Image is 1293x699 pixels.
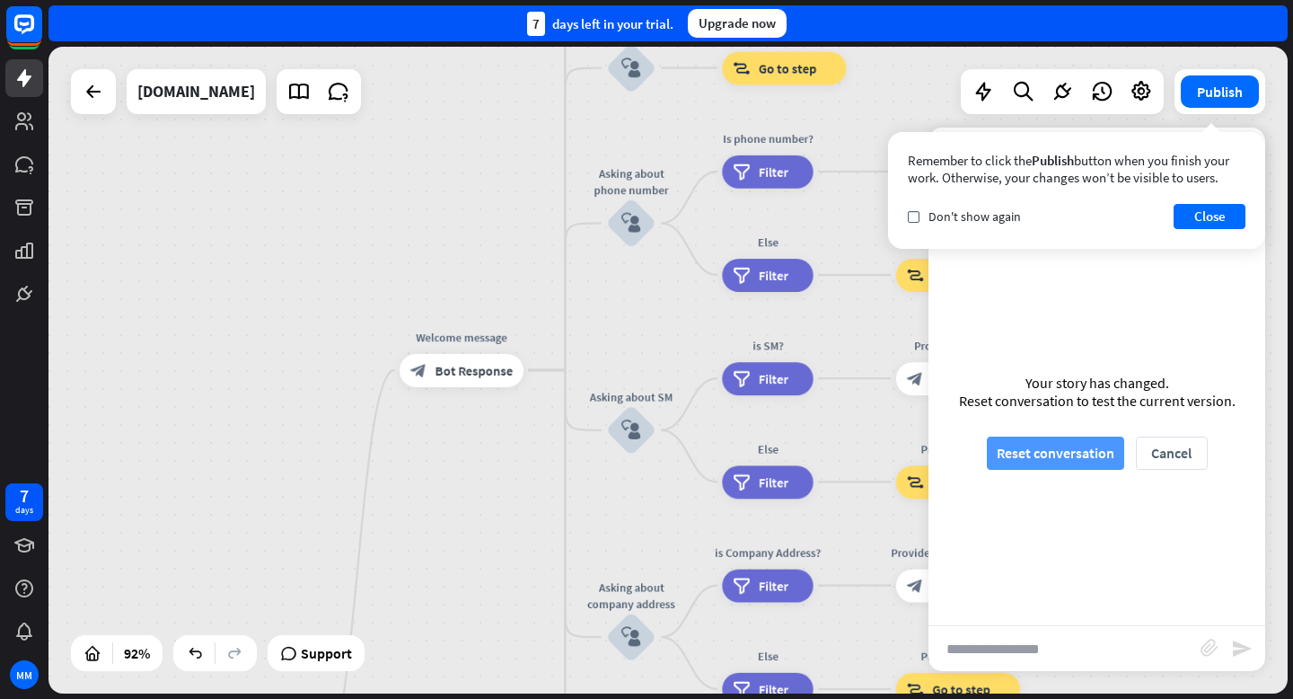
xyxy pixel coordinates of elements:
div: Upgrade now [688,9,787,38]
div: Provides email [884,648,1033,664]
span: Bot Response [435,362,514,378]
div: days left in your trial. [527,12,673,36]
i: block_user_input [621,213,641,233]
i: filter [733,473,750,490]
i: block_bot_response [907,370,923,386]
div: MM [10,660,39,689]
div: Asking about SM [582,389,682,405]
i: block_user_input [621,58,641,78]
div: Provides email [884,440,1033,456]
div: 92% [119,639,155,668]
i: block_bot_response [410,362,427,378]
span: Filter [759,164,788,180]
div: Provides SM links [884,337,1033,353]
button: Reset conversation [987,437,1124,470]
button: Open LiveChat chat widget [14,7,68,61]
div: Provides email [884,234,1033,250]
div: Else [709,648,825,664]
div: days [15,504,33,517]
span: Go to step [759,59,817,75]
span: Go to step [932,681,990,697]
span: Don't show again [928,208,1021,225]
i: block_goto [907,473,924,490]
i: filter [733,370,750,386]
button: Close [1174,204,1245,229]
div: 7 [527,12,545,36]
i: filter [733,267,750,283]
div: Welcome message [387,329,536,345]
div: Else [709,234,825,250]
div: Asking about phone number [582,165,682,199]
i: filter [733,681,750,697]
i: block_goto [907,681,924,697]
div: Remember to click the button when you finish your work. Otherwise, your changes won’t be visible ... [908,152,1245,186]
div: 7 [20,488,29,504]
i: filter [733,164,750,180]
i: send [1231,638,1253,659]
span: Publish [1032,152,1074,169]
i: block_attachment [1201,639,1218,657]
i: block_user_input [621,627,641,647]
div: is SM? [709,337,825,353]
div: Asking about company address [582,580,682,613]
div: Provides company address [884,544,1033,561]
div: Provides phone number [884,130,1033,146]
button: Publish [1181,75,1259,108]
i: block_bot_response [907,577,923,593]
span: Support [301,639,352,668]
i: block_goto [733,59,750,75]
div: Reset conversation to test the current version. [959,392,1236,410]
div: Your story has changed. [959,374,1236,392]
div: Else [709,440,825,456]
span: Filter [759,681,788,697]
i: block_user_input [621,420,641,440]
span: Filter [759,370,788,386]
a: 7 days [5,483,43,521]
i: block_goto [907,267,924,283]
span: Filter [759,473,788,490]
div: Is phone number? [709,130,825,146]
div: fluidappliedroofing.com [137,69,255,114]
div: is Company Address? [709,544,825,561]
span: Filter [759,267,788,283]
i: filter [733,577,750,593]
span: Filter [759,577,788,593]
button: Cancel [1136,437,1208,470]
